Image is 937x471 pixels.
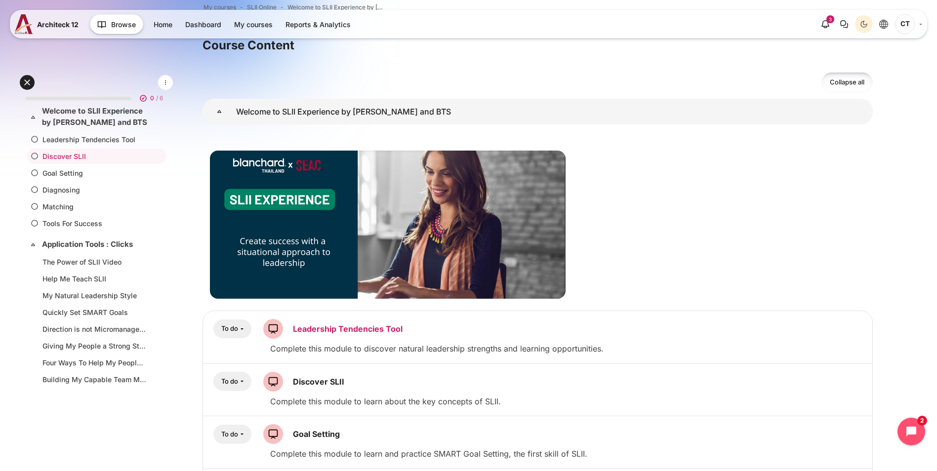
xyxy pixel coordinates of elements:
[42,290,146,301] a: My Natural Leadership Style
[821,72,873,92] a: Collapse all
[856,17,871,32] div: Dark Mode
[213,425,251,444] div: Completion requirements for Goal Setting
[835,15,853,33] button: There are 0 unread conversations
[210,151,566,299] img: b1a1e7a093bf47d4cbe7cadae1d5713065ad1d5265f086baa3a5101b3ee46bd1096ca37ee5173b9581b5457adac3e50e3...
[293,324,403,334] a: Leadership Tendencies Tool
[179,16,227,33] a: Dashboard
[213,425,251,444] button: To do
[42,201,146,212] a: Matching
[830,78,864,87] span: Collapse all
[37,19,79,30] span: Architeck 12
[42,341,146,351] a: Giving My People a Strong Start
[263,372,283,392] img: SCORM package icon
[203,1,873,14] nav: Navigation bar
[855,15,873,33] button: Light Mode Dark Mode
[28,112,38,122] span: Collapse
[42,168,146,178] a: Goal Setting
[213,319,251,339] button: To do
[280,16,357,33] a: Reports & Analytics
[42,257,146,267] a: The Power of SLII Video
[42,239,149,250] a: Application Tools : Clicks
[42,218,146,229] a: Tools For Success
[42,106,149,128] a: Welcome to SLII Experience by [PERSON_NAME] and BTS
[263,319,283,339] img: SCORM package icon
[156,94,163,103] span: / 6
[247,3,277,12] a: SLII Online
[150,94,154,103] span: 0
[15,14,33,34] img: A12
[270,395,864,407] p: Complete this module to learn about the key concepts of SLII.
[293,429,340,439] a: Goal Setting
[287,3,386,12] a: Welcome to SLII Experience by [PERSON_NAME] and BTS
[895,14,922,34] a: User menu
[895,14,915,34] span: Chayanun Techaworawitayakoon
[203,99,236,124] a: Welcome to SLII Experience by Blanchard and BTS
[228,16,279,33] a: My courses
[270,448,864,460] p: Complete this module to learn and practice SMART Goal Setting, the first skill of SLII.
[42,274,146,284] a: Help Me Teach SLII
[42,324,146,334] a: Direction is not Micromanagement?
[15,14,82,34] a: A12 A12 Architeck 12
[826,15,834,23] div: 3
[148,16,178,33] a: Home
[203,38,873,53] h3: Course Content
[293,377,344,387] a: Discover SLII
[816,15,834,33] div: Show notification window with 3 new notifications
[263,424,283,444] img: SCORM package icon
[213,372,251,391] button: To do
[42,374,146,385] a: Building My Capable Team Members' Confidence
[42,185,146,195] a: Diagnosing
[213,319,251,339] div: Completion requirements for Leadership Tendencies Tool
[42,134,146,145] a: Leadership Tendencies Tool
[111,19,136,30] span: Browse
[28,239,38,249] span: Collapse
[42,151,146,161] a: Discover SLII
[90,14,143,34] button: Browse
[42,357,146,368] a: Four Ways To Help My People In a Crisis
[213,372,251,391] div: Completion requirements for Discover SLII
[204,3,236,12] a: My courses
[42,307,146,317] a: Quickly Set SMART Goals
[270,343,864,354] p: Complete this module to discover natural leadership strengths and learning opportunities.
[875,15,893,33] button: Languages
